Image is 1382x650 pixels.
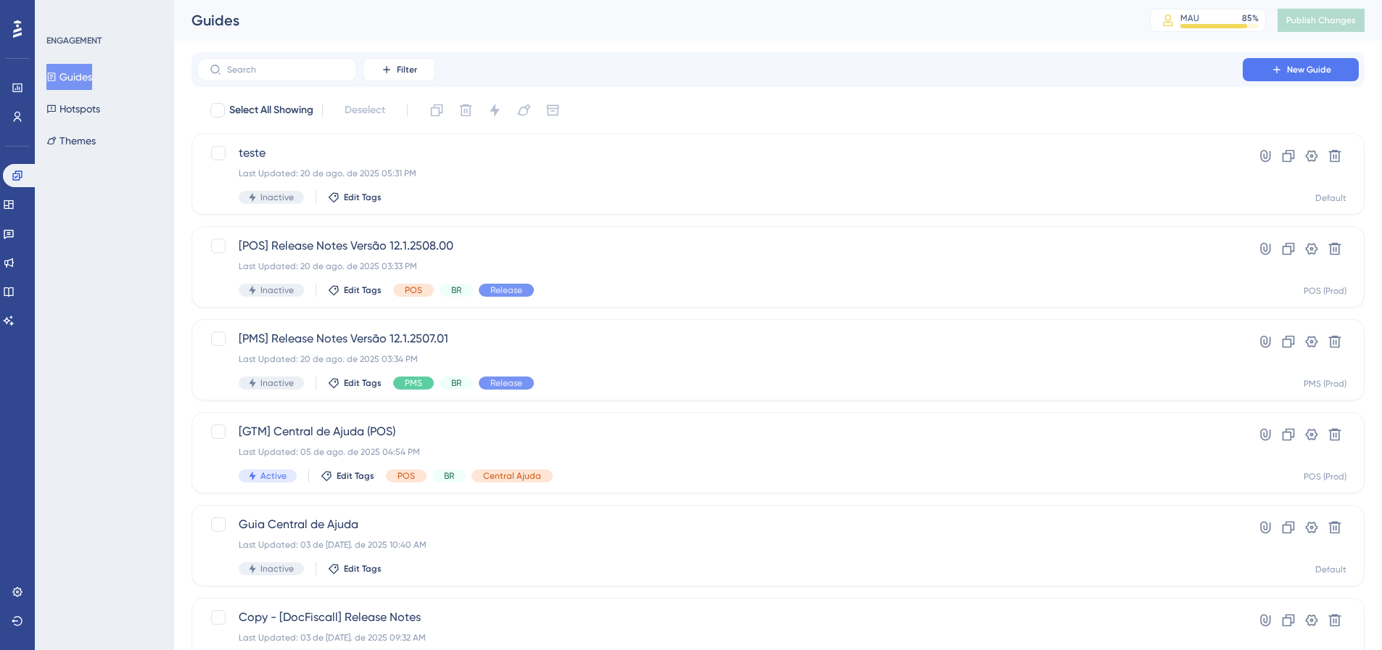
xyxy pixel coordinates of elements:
[444,470,454,482] span: BR
[260,377,294,389] span: Inactive
[398,470,415,482] span: POS
[192,10,1114,30] div: Guides
[1286,15,1356,26] span: Publish Changes
[1315,192,1346,204] div: Default
[321,470,374,482] button: Edit Tags
[328,377,382,389] button: Edit Tags
[46,128,96,154] button: Themes
[1304,285,1346,297] div: POS (Prod)
[344,192,382,203] span: Edit Tags
[332,97,398,123] button: Deselect
[239,144,1201,162] span: teste
[1304,378,1346,390] div: PMS (Prod)
[239,516,1201,533] span: Guia Central de Ajuda
[363,58,435,81] button: Filter
[239,330,1201,347] span: [PMS] Release Notes Versão 12.1.2507.01
[328,563,382,575] button: Edit Tags
[260,470,287,482] span: Active
[405,377,422,389] span: PMS
[260,192,294,203] span: Inactive
[1278,9,1365,32] button: Publish Changes
[239,168,1201,179] div: Last Updated: 20 de ago. de 2025 05:31 PM
[46,64,92,90] button: Guides
[337,470,374,482] span: Edit Tags
[260,563,294,575] span: Inactive
[1315,564,1346,575] div: Default
[328,192,382,203] button: Edit Tags
[239,423,1201,440] span: [GTM] Central de Ajuda (POS)
[46,35,102,46] div: ENGAGEMENT
[1243,58,1359,81] button: New Guide
[239,353,1201,365] div: Last Updated: 20 de ago. de 2025 03:34 PM
[239,539,1201,551] div: Last Updated: 03 de [DATE]. de 2025 10:40 AM
[239,260,1201,272] div: Last Updated: 20 de ago. de 2025 03:33 PM
[451,284,461,296] span: BR
[1304,471,1346,482] div: POS (Prod)
[260,284,294,296] span: Inactive
[227,65,345,75] input: Search
[397,64,417,75] span: Filter
[229,102,313,119] span: Select All Showing
[239,237,1201,255] span: [POS] Release Notes Versão 12.1.2508.00
[405,284,422,296] span: POS
[344,563,382,575] span: Edit Tags
[239,609,1201,626] span: Copy - [DocFiscall] Release Notes
[239,446,1201,458] div: Last Updated: 05 de ago. de 2025 04:54 PM
[490,377,522,389] span: Release
[1180,12,1199,24] div: MAU
[490,284,522,296] span: Release
[46,96,100,122] button: Hotspots
[344,377,382,389] span: Edit Tags
[483,470,541,482] span: Central Ajuda
[1287,64,1331,75] span: New Guide
[1242,12,1259,24] div: 85 %
[328,284,382,296] button: Edit Tags
[344,284,382,296] span: Edit Tags
[239,632,1201,643] div: Last Updated: 03 de [DATE]. de 2025 09:32 AM
[345,102,385,119] span: Deselect
[451,377,461,389] span: BR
